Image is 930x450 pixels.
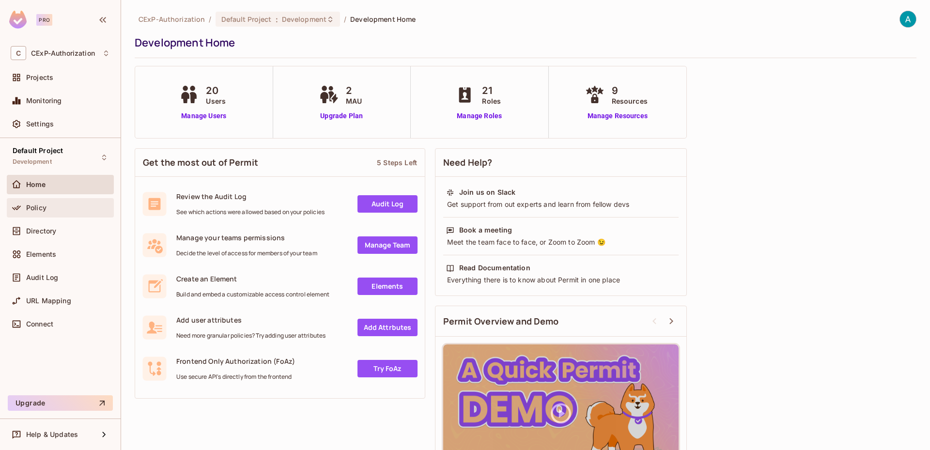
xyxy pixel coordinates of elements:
[26,320,53,328] span: Connect
[176,249,317,257] span: Decide the level of access for members of your team
[612,96,648,106] span: Resources
[176,315,325,325] span: Add user attributes
[206,83,226,98] span: 20
[357,319,418,336] a: Add Attrbutes
[26,97,62,105] span: Monitoring
[8,395,113,411] button: Upgrade
[346,83,362,98] span: 2
[143,156,258,169] span: Get the most out of Permit
[346,96,362,106] span: MAU
[177,111,231,121] a: Manage Users
[446,237,676,247] div: Meet the team face to face, or Zoom to Zoom 😉
[26,74,53,81] span: Projects
[13,158,52,166] span: Development
[31,49,95,57] span: Workspace: CExP-Authorization
[482,83,501,98] span: 21
[900,11,916,27] img: Authorization CExP
[459,263,530,273] div: Read Documentation
[357,195,418,213] a: Audit Log
[26,120,54,128] span: Settings
[26,250,56,258] span: Elements
[446,200,676,209] div: Get support from out experts and learn from fellow devs
[176,332,325,340] span: Need more granular policies? Try adding user attributes
[357,278,418,295] a: Elements
[206,96,226,106] span: Users
[482,96,501,106] span: Roles
[443,315,559,327] span: Permit Overview and Demo
[13,147,63,155] span: Default Project
[317,111,367,121] a: Upgrade Plan
[282,15,326,24] span: Development
[446,275,676,285] div: Everything there is to know about Permit in one place
[26,274,58,281] span: Audit Log
[176,291,329,298] span: Build and embed a customizable access control element
[357,236,418,254] a: Manage Team
[275,16,279,23] span: :
[9,11,27,29] img: SReyMgAAAABJRU5ErkJggg==
[139,15,205,24] span: the active workspace
[176,233,317,242] span: Manage your teams permissions
[176,274,329,283] span: Create an Element
[26,297,71,305] span: URL Mapping
[26,204,46,212] span: Policy
[221,15,272,24] span: Default Project
[36,14,52,26] div: Pro
[583,111,652,121] a: Manage Resources
[344,15,346,24] li: /
[135,35,912,50] div: Development Home
[612,83,648,98] span: 9
[350,15,416,24] span: Development Home
[357,360,418,377] a: Try FoAz
[453,111,506,121] a: Manage Roles
[176,192,325,201] span: Review the Audit Log
[209,15,211,24] li: /
[377,158,417,167] div: 5 Steps Left
[11,46,26,60] span: C
[26,181,46,188] span: Home
[26,227,56,235] span: Directory
[443,156,493,169] span: Need Help?
[176,208,325,216] span: See which actions were allowed based on your policies
[176,357,295,366] span: Frontend Only Authorization (FoAz)
[459,225,512,235] div: Book a meeting
[459,187,515,197] div: Join us on Slack
[176,373,295,381] span: Use secure API's directly from the frontend
[26,431,78,438] span: Help & Updates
